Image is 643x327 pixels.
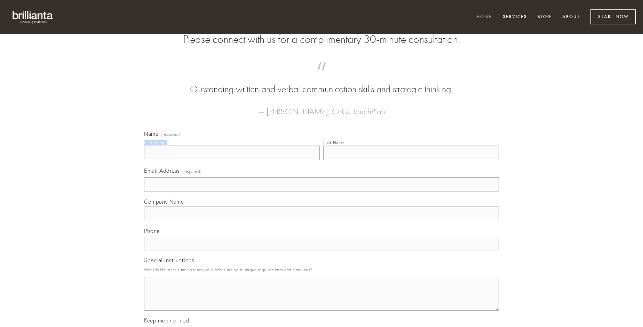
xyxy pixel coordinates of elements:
[144,130,158,137] span: Name
[472,11,497,23] a: Home
[533,11,556,23] a: Blog
[144,265,499,274] p: What is the best time to reach you? What are your unique requirements and timelines?
[558,11,585,23] a: About
[323,140,344,145] div: Last Name
[144,227,160,234] span: Phone
[161,132,180,137] span: (required)
[7,7,59,27] img: brillianta - research, strategy, marketing
[144,33,499,46] h2: Please connect with us for a complimentary 30-minute consultation.
[144,167,180,174] span: Email Address
[144,257,194,264] span: Special Instructions
[498,11,532,23] a: Services
[182,166,202,176] span: (required)
[155,96,488,118] figcaption: — [PERSON_NAME], CEO, TouchPlan
[155,69,488,96] blockquote: Outstanding written and verbal communication skills and strategic thinking.
[144,140,165,145] div: First Name
[155,69,488,83] span: “
[144,317,189,324] span: Keep me informed
[144,198,184,205] span: Company Name
[590,9,636,24] a: Start Now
